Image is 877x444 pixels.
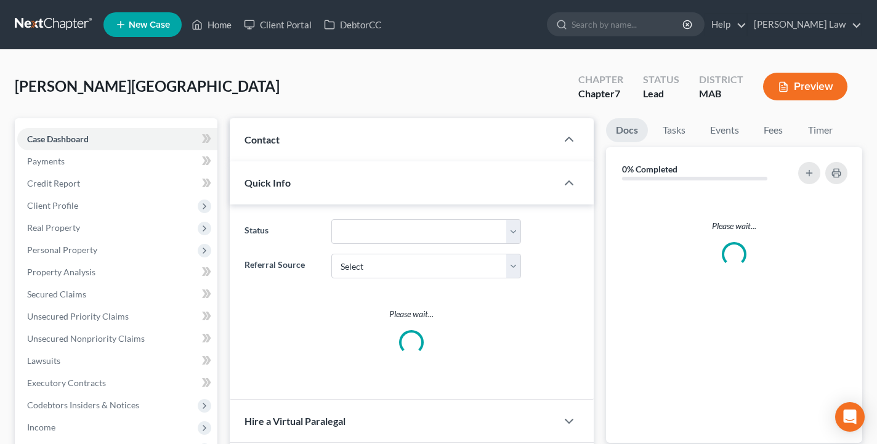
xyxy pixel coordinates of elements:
[27,400,139,410] span: Codebtors Insiders & Notices
[705,14,746,36] a: Help
[245,415,346,427] span: Hire a Virtual Paralegal
[798,118,843,142] a: Timer
[27,355,60,366] span: Lawsuits
[17,283,217,305] a: Secured Claims
[27,178,80,188] span: Credit Report
[17,150,217,172] a: Payments
[238,219,325,244] label: Status
[578,73,623,87] div: Chapter
[572,13,684,36] input: Search by name...
[27,244,97,255] span: Personal Property
[616,220,852,232] p: Please wait...
[763,73,847,100] button: Preview
[754,118,793,142] a: Fees
[245,177,291,188] span: Quick Info
[27,289,86,299] span: Secured Claims
[17,172,217,195] a: Credit Report
[129,20,170,30] span: New Case
[238,254,325,278] label: Referral Source
[27,333,145,344] span: Unsecured Nonpriority Claims
[748,14,862,36] a: [PERSON_NAME] Law
[27,156,65,166] span: Payments
[27,422,55,432] span: Income
[15,77,280,95] span: [PERSON_NAME][GEOGRAPHIC_DATA]
[835,402,865,432] div: Open Intercom Messenger
[622,164,677,174] strong: 0% Completed
[653,118,695,142] a: Tasks
[27,377,106,388] span: Executory Contracts
[27,222,80,233] span: Real Property
[615,87,620,99] span: 7
[27,267,95,277] span: Property Analysis
[699,73,743,87] div: District
[17,128,217,150] a: Case Dashboard
[17,350,217,372] a: Lawsuits
[17,328,217,350] a: Unsecured Nonpriority Claims
[27,134,89,144] span: Case Dashboard
[238,14,318,36] a: Client Portal
[578,87,623,101] div: Chapter
[700,118,749,142] a: Events
[699,87,743,101] div: MAB
[17,372,217,394] a: Executory Contracts
[643,73,679,87] div: Status
[17,305,217,328] a: Unsecured Priority Claims
[185,14,238,36] a: Home
[27,311,129,321] span: Unsecured Priority Claims
[606,118,648,142] a: Docs
[643,87,679,101] div: Lead
[318,14,387,36] a: DebtorCC
[245,308,579,320] p: Please wait...
[245,134,280,145] span: Contact
[27,200,78,211] span: Client Profile
[17,261,217,283] a: Property Analysis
